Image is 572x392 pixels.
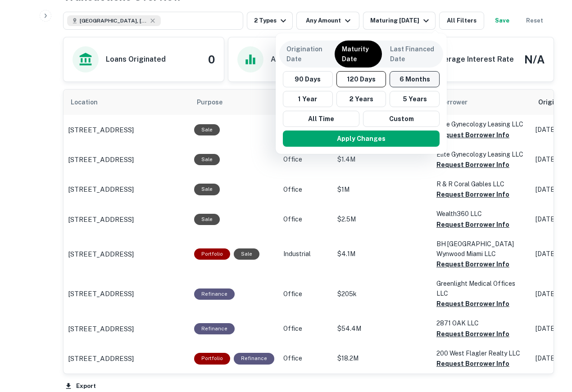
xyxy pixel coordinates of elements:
button: 1 Year [283,91,333,107]
p: Maturity Date [342,44,375,64]
button: Custom [363,111,440,127]
iframe: Chat Widget [527,320,572,363]
p: Origination Date [286,44,327,64]
button: 90 Days [283,71,333,87]
button: 5 Years [390,91,440,107]
button: All Time [283,111,359,127]
p: Last Financed Date [390,44,436,64]
button: 120 Days [336,71,386,87]
button: 6 Months [390,71,440,87]
button: 2 Years [336,91,386,107]
button: Apply Changes [283,131,440,147]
